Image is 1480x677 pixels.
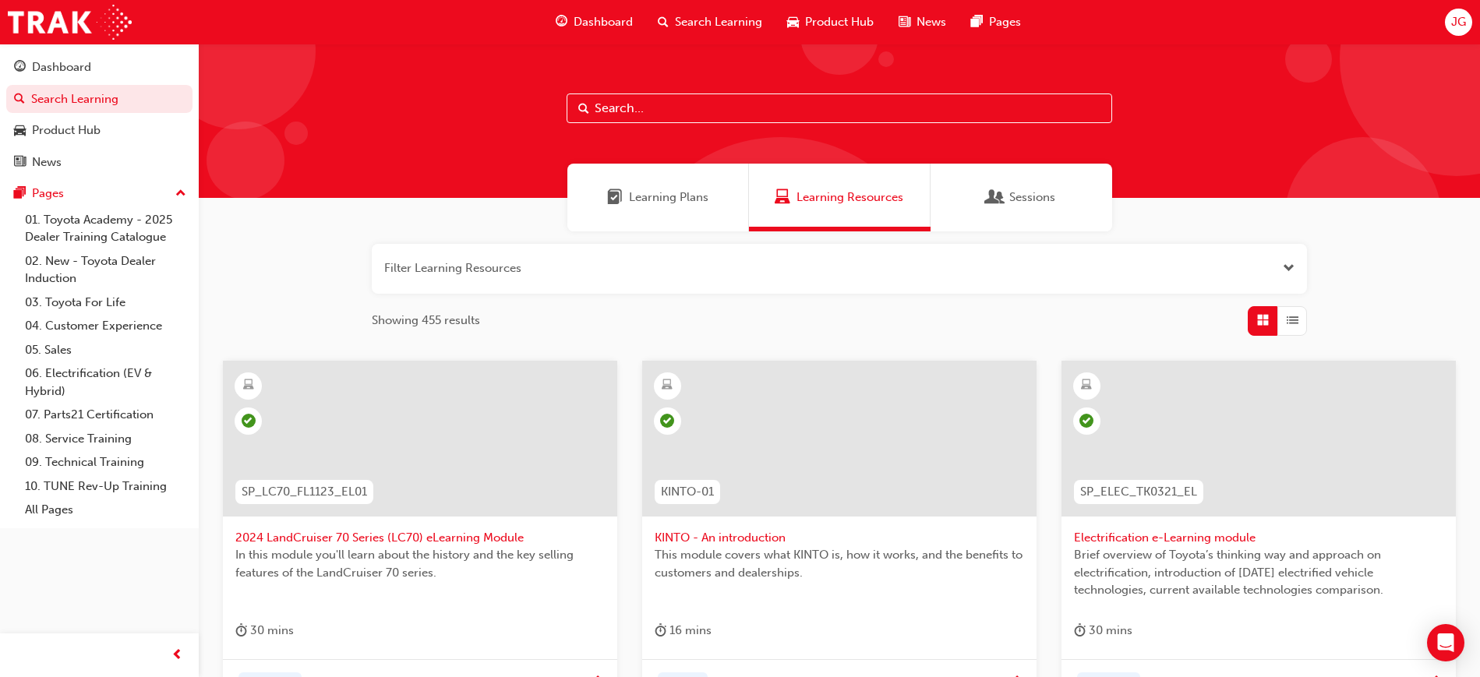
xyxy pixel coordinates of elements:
a: Dashboard [6,53,193,82]
span: KINTO-01 [661,483,714,501]
a: 09. Technical Training [19,450,193,474]
a: Search Learning [6,85,193,114]
span: In this module you'll learn about the history and the key selling features of the LandCruiser 70 ... [235,546,605,581]
span: car-icon [14,124,26,138]
span: up-icon [175,184,186,204]
span: Product Hub [805,13,874,31]
span: learningResourceType_ELEARNING-icon [243,376,254,396]
span: News [917,13,946,31]
div: 30 mins [1074,621,1132,640]
a: 01. Toyota Academy - 2025 Dealer Training Catalogue [19,208,193,249]
a: Learning ResourcesLearning Resources [749,164,931,231]
a: 07. Parts21 Certification [19,403,193,427]
button: Open the filter [1283,259,1295,277]
span: Search [578,100,589,118]
span: Pages [989,13,1021,31]
div: Open Intercom Messenger [1427,624,1464,661]
span: This module covers what KINTO is, how it works, and the benefits to customers and dealerships. [655,546,1024,581]
span: duration-icon [1074,621,1086,640]
span: Learning Plans [607,189,623,206]
span: pages-icon [14,187,26,201]
span: car-icon [787,12,799,32]
a: All Pages [19,498,193,522]
span: Brief overview of Toyota’s thinking way and approach on electrification, introduction of [DATE] e... [1074,546,1443,599]
a: 02. New - Toyota Dealer Induction [19,249,193,291]
span: guage-icon [556,12,567,32]
span: news-icon [14,156,26,170]
span: duration-icon [235,621,247,640]
span: Learning Plans [629,189,708,206]
span: Electrification e-Learning module [1074,529,1443,547]
div: Pages [32,185,64,203]
div: Dashboard [32,58,91,76]
button: DashboardSearch LearningProduct HubNews [6,50,193,179]
span: news-icon [899,12,910,32]
span: SP_ELEC_TK0321_EL [1080,483,1197,501]
a: 08. Service Training [19,427,193,451]
button: JG [1445,9,1472,36]
span: pages-icon [971,12,983,32]
a: News [6,148,193,177]
img: Trak [8,5,132,40]
span: Sessions [1009,189,1055,206]
span: SP_LC70_FL1123_EL01 [242,483,367,501]
span: learningResourceType_ELEARNING-icon [662,376,673,396]
span: Dashboard [574,13,633,31]
a: SessionsSessions [931,164,1112,231]
span: guage-icon [14,61,26,75]
span: JG [1451,13,1466,31]
a: 10. TUNE Rev-Up Training [19,474,193,499]
span: Showing 455 results [372,312,480,330]
a: pages-iconPages [959,6,1033,38]
div: 16 mins [655,621,712,640]
a: 06. Electrification (EV & Hybrid) [19,361,193,403]
span: List [1287,312,1298,330]
span: search-icon [658,12,669,32]
a: 03. Toyota For Life [19,291,193,315]
a: Learning PlansLearning Plans [567,164,749,231]
a: guage-iconDashboard [543,6,645,38]
span: search-icon [14,93,25,107]
a: Product Hub [6,116,193,145]
input: Search... [567,93,1112,123]
span: Search Learning [675,13,762,31]
span: learningRecordVerb_COMPLETE-icon [1079,414,1093,428]
span: Grid [1257,312,1269,330]
a: car-iconProduct Hub [775,6,886,38]
button: Pages [6,179,193,208]
a: 05. Sales [19,338,193,362]
a: 04. Customer Experience [19,314,193,338]
span: duration-icon [655,621,666,640]
span: learningRecordVerb_PASS-icon [660,414,674,428]
span: Sessions [987,189,1003,206]
span: prev-icon [171,646,183,665]
span: 2024 LandCruiser 70 Series (LC70) eLearning Module [235,529,605,547]
a: search-iconSearch Learning [645,6,775,38]
div: 30 mins [235,621,294,640]
span: learningResourceType_ELEARNING-icon [1081,376,1092,396]
div: Product Hub [32,122,101,139]
span: Learning Resources [797,189,903,206]
span: learningRecordVerb_PASS-icon [242,414,256,428]
span: KINTO - An introduction [655,529,1024,547]
div: News [32,153,62,171]
span: Learning Resources [775,189,790,206]
a: news-iconNews [886,6,959,38]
